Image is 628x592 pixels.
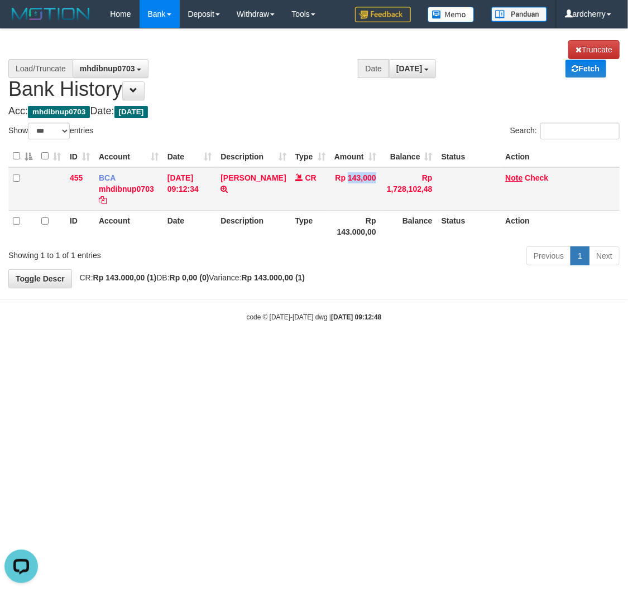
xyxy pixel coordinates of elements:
[70,173,83,182] span: 455
[291,210,330,242] th: Type
[540,123,620,139] input: Search:
[525,173,548,182] a: Check
[501,145,620,167] th: Action
[114,106,148,118] span: [DATE]
[170,273,209,282] strong: Rp 0,00 (0)
[163,167,216,211] td: [DATE] 09:12:34
[355,7,411,22] img: Feedback.jpg
[491,7,547,22] img: panduan.png
[291,145,330,167] th: Type: activate to sort column ascending
[74,273,305,282] span: CR: DB: Variance:
[389,59,436,78] button: [DATE]
[565,60,606,77] a: Fetch
[589,246,620,265] a: Next
[330,145,381,167] th: Amount: activate to sort column ascending
[381,210,437,242] th: Balance
[73,59,149,78] button: mhdibnup0703
[8,123,93,139] label: Show entries
[242,273,305,282] strong: Rp 143.000,00 (1)
[28,106,90,118] span: mhdibnup0703
[8,269,72,288] a: Toggle Descr
[358,59,389,78] div: Date
[381,145,437,167] th: Balance: activate to sort column ascending
[65,145,94,167] th: ID: activate to sort column ascending
[8,106,620,117] h4: Acc: Date:
[526,246,571,265] a: Previous
[80,64,135,73] span: mhdibnup0703
[4,4,38,38] button: Open LiveChat chat widget
[568,40,620,59] a: Truncate
[505,173,522,182] a: Note
[93,273,157,282] strong: Rp 143.000,00 (1)
[501,210,620,242] th: Action
[8,145,37,167] th: : activate to sort column descending
[428,7,474,22] img: Button%20Memo.svg
[8,59,73,78] div: Load/Truncate
[8,6,93,22] img: MOTION_logo.png
[437,210,501,242] th: Status
[216,210,290,242] th: Description
[437,145,501,167] th: Status
[99,196,107,205] a: Copy mhdibnup0703 to clipboard
[331,313,381,321] strong: [DATE] 09:12:48
[381,167,437,211] td: Rp 1,728,102,48
[163,145,216,167] th: Date: activate to sort column ascending
[65,210,94,242] th: ID
[99,185,154,193] a: mhdibnup0703
[330,210,381,242] th: Rp 143.000,00
[94,145,163,167] th: Account: activate to sort column ascending
[8,245,253,261] div: Showing 1 to 1 of 1 entries
[220,173,286,182] a: [PERSON_NAME]
[396,64,422,73] span: [DATE]
[163,210,216,242] th: Date
[216,145,290,167] th: Description: activate to sort column ascending
[37,145,65,167] th: : activate to sort column ascending
[94,210,163,242] th: Account
[247,313,382,321] small: code © [DATE]-[DATE] dwg |
[510,123,620,139] label: Search:
[28,123,70,139] select: Showentries
[571,246,589,265] a: 1
[8,40,620,100] h1: Bank History
[330,167,381,211] td: Rp 143,000
[305,173,317,182] span: CR
[99,173,116,182] span: BCA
